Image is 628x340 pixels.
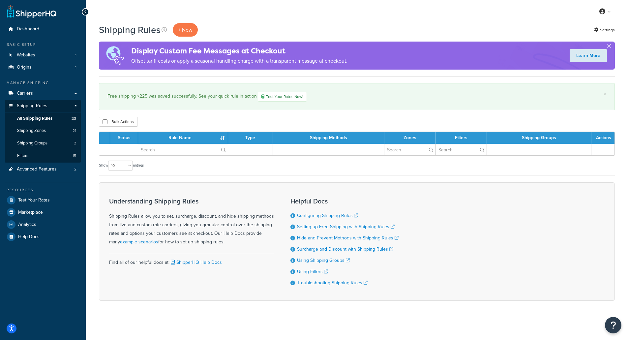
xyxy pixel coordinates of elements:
a: Troubleshooting Shipping Rules [297,279,368,286]
a: Help Docs [5,231,81,243]
a: Dashboard [5,23,81,35]
a: × [604,92,606,97]
a: Hide and Prevent Methods with Shipping Rules [297,234,399,241]
img: duties-banner-06bc72dcb5fe05cb3f9472aba00be2ae8eb53ab6f0d8bb03d382ba314ac3c341.png [99,42,131,70]
span: 2 [74,167,76,172]
th: Status [110,132,138,144]
div: Resources [5,187,81,193]
th: Type [228,132,273,144]
li: All Shipping Rules [5,112,81,125]
h1: Shipping Rules [99,23,161,36]
a: Shipping Zones 21 [5,125,81,137]
th: Rule Name [138,132,228,144]
a: Origins 1 [5,61,81,74]
a: Test Your Rates Now! [258,92,307,102]
select: Showentries [108,161,133,170]
a: Carriers [5,87,81,100]
span: Dashboard [17,26,39,32]
span: Test Your Rates [18,198,50,203]
a: Surcharge and Discount with Shipping Rules [297,246,393,253]
span: Shipping Groups [17,140,47,146]
span: 2 [74,140,76,146]
a: Configuring Shipping Rules [297,212,358,219]
div: Manage Shipping [5,80,81,86]
span: All Shipping Rules [17,116,52,121]
p: + New [173,23,198,37]
span: 15 [73,153,76,159]
th: Shipping Groups [487,132,591,144]
h3: Helpful Docs [290,198,399,205]
input: Search [436,144,487,155]
li: Advanced Features [5,163,81,175]
input: Search [384,144,435,155]
span: 1 [75,52,76,58]
a: Using Filters [297,268,328,275]
h3: Understanding Shipping Rules [109,198,274,205]
span: Origins [17,65,32,70]
span: Help Docs [18,234,40,240]
a: Analytics [5,219,81,231]
a: Shipping Rules [5,100,81,112]
span: Advanced Features [17,167,57,172]
li: Filters [5,150,81,162]
span: 1 [75,65,76,70]
li: Websites [5,49,81,61]
input: Search [138,144,228,155]
li: Shipping Rules [5,100,81,163]
a: ShipperHQ Help Docs [169,259,222,266]
span: 23 [72,116,76,121]
a: Websites 1 [5,49,81,61]
a: All Shipping Rules 23 [5,112,81,125]
a: Shipping Groups 2 [5,137,81,149]
div: Basic Setup [5,42,81,47]
span: Marketplace [18,210,43,215]
h4: Display Custom Fee Messages at Checkout [131,46,347,56]
a: example scenarios [120,238,158,245]
button: Open Resource Center [605,317,621,333]
th: Shipping Methods [273,132,384,144]
span: Analytics [18,222,36,228]
th: Zones [384,132,436,144]
span: Filters [17,153,28,159]
a: Using Shipping Groups [297,257,350,264]
div: Free shipping >225 was saved successfully. See your quick rule in action [107,92,606,102]
label: Show entries [99,161,144,170]
span: Carriers [17,91,33,96]
li: Origins [5,61,81,74]
a: Settings [594,25,615,35]
li: Shipping Zones [5,125,81,137]
span: 21 [73,128,76,134]
a: Learn More [570,49,607,62]
a: Filters 15 [5,150,81,162]
a: ShipperHQ Home [7,5,56,18]
th: Filters [436,132,487,144]
p: Offset tariff costs or apply a seasonal handling charge with a transparent message at checkout. [131,56,347,66]
div: Find all of our helpful docs at: [109,253,274,267]
span: Websites [17,52,35,58]
a: Setting up Free Shipping with Shipping Rules [297,223,395,230]
a: Marketplace [5,206,81,218]
th: Actions [591,132,614,144]
a: Advanced Features 2 [5,163,81,175]
span: Shipping Zones [17,128,46,134]
button: Bulk Actions [99,117,137,127]
a: Test Your Rates [5,194,81,206]
div: Shipping Rules allow you to set, surcharge, discount, and hide shipping methods from live and cus... [109,198,274,246]
span: Shipping Rules [17,103,47,109]
li: Shipping Groups [5,137,81,149]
